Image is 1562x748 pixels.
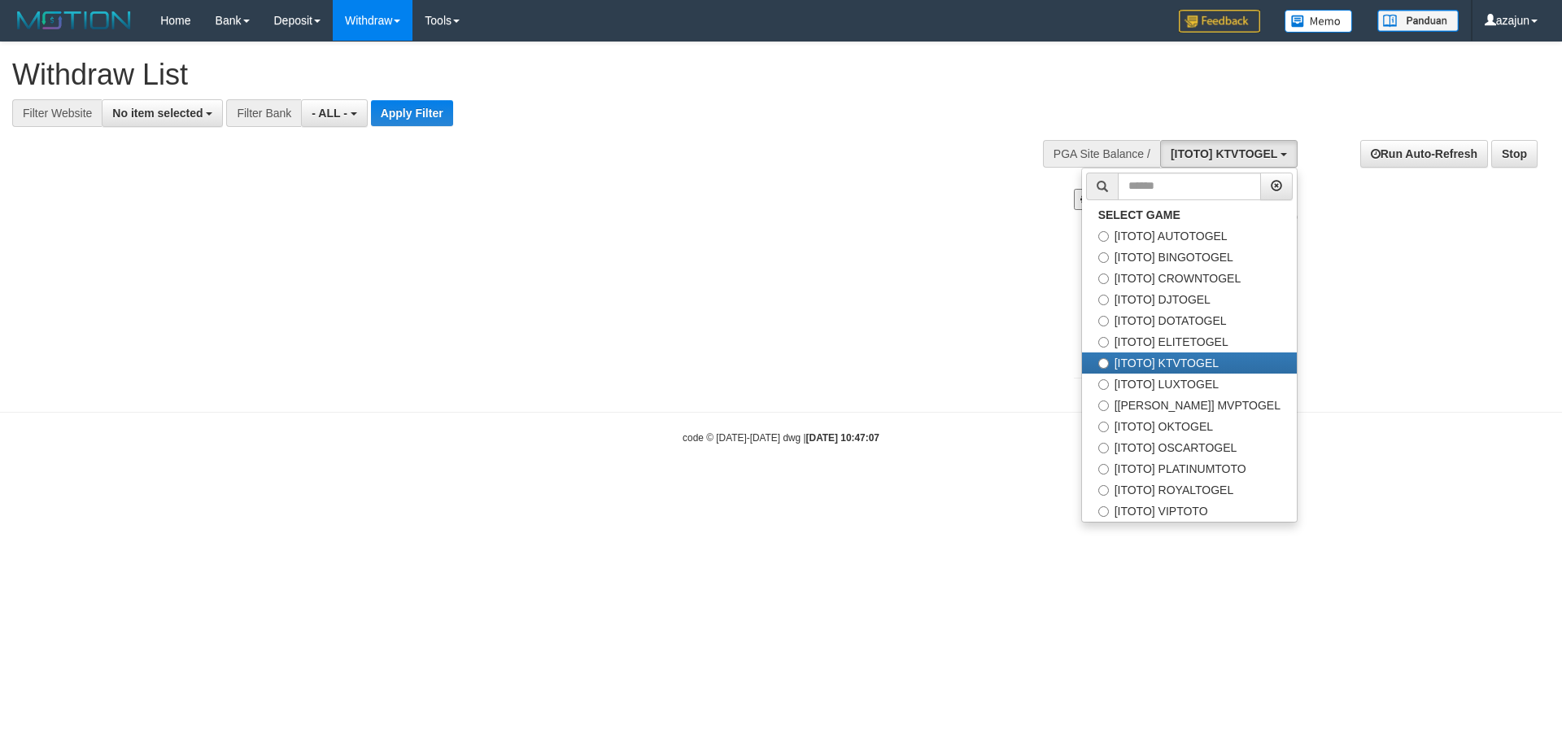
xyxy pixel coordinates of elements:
[1098,337,1109,348] input: [ITOTO] ELITETOGEL
[1491,140,1538,168] a: Stop
[1360,140,1488,168] a: Run Auto-Refresh
[1098,208,1180,221] b: SELECT GAME
[1098,422,1109,432] input: [ITOTO] OKTOGEL
[1160,140,1298,168] button: [ITOTO] KTVTOGEL
[1098,400,1109,411] input: [[PERSON_NAME]] MVPTOGEL
[1098,358,1109,369] input: [ITOTO] KTVTOGEL
[1082,416,1297,437] label: [ITOTO] OKTOGEL
[226,99,301,127] div: Filter Bank
[1082,458,1297,479] label: [ITOTO] PLATINUMTOTO
[1082,331,1297,352] label: [ITOTO] ELITETOGEL
[1098,485,1109,496] input: [ITOTO] ROYALTOGEL
[371,100,453,126] button: Apply Filter
[1179,10,1260,33] img: Feedback.jpg
[1082,289,1297,310] label: [ITOTO] DJTOGEL
[12,59,1025,91] h1: Withdraw List
[1082,204,1297,225] a: SELECT GAME
[1043,140,1160,168] div: PGA Site Balance /
[1098,273,1109,284] input: [ITOTO] CROWNTOGEL
[1098,231,1109,242] input: [ITOTO] AUTOTOGEL
[1082,437,1297,458] label: [ITOTO] OSCARTOGEL
[1082,352,1297,374] label: [ITOTO] KTVTOGEL
[1098,379,1109,390] input: [ITOTO] LUXTOGEL
[1098,252,1109,263] input: [ITOTO] BINGOTOGEL
[102,99,223,127] button: No item selected
[12,8,136,33] img: MOTION_logo.png
[1171,147,1277,160] span: [ITOTO] KTVTOGEL
[301,99,367,127] button: - ALL -
[12,99,102,127] div: Filter Website
[1082,395,1297,416] label: [[PERSON_NAME]] MVPTOGEL
[683,432,879,444] small: code © [DATE]-[DATE] dwg |
[1082,247,1297,268] label: [ITOTO] BINGOTOGEL
[806,432,879,444] strong: [DATE] 10:47:07
[1082,268,1297,289] label: [ITOTO] CROWNTOGEL
[1082,479,1297,501] label: [ITOTO] ROYALTOGEL
[1098,316,1109,326] input: [ITOTO] DOTATOGEL
[112,107,203,120] span: No item selected
[1377,10,1459,32] img: panduan.png
[1082,374,1297,395] label: [ITOTO] LUXTOGEL
[1082,225,1297,247] label: [ITOTO] AUTOTOGEL
[1098,506,1109,517] input: [ITOTO] VIPTOTO
[1082,310,1297,331] label: [ITOTO] DOTATOGEL
[1082,501,1297,522] label: [ITOTO] VIPTOTO
[1098,464,1109,475] input: [ITOTO] PLATINUMTOTO
[1285,10,1353,33] img: Button%20Memo.svg
[1098,443,1109,453] input: [ITOTO] OSCARTOGEL
[312,107,347,120] span: - ALL -
[1098,295,1109,305] input: [ITOTO] DJTOGEL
